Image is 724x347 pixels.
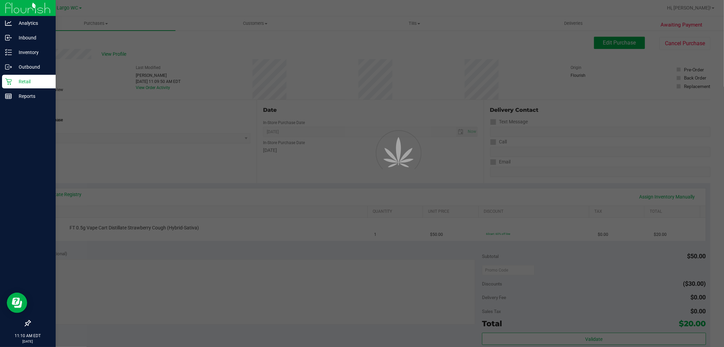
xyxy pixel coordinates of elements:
[12,77,53,86] p: Retail
[5,78,12,85] inline-svg: Retail
[5,20,12,27] inline-svg: Analytics
[7,293,27,313] iframe: Resource center
[12,92,53,100] p: Reports
[5,49,12,56] inline-svg: Inventory
[12,34,53,42] p: Inbound
[5,34,12,41] inline-svg: Inbound
[12,48,53,56] p: Inventory
[12,19,53,27] p: Analytics
[5,64,12,70] inline-svg: Outbound
[5,93,12,100] inline-svg: Reports
[12,63,53,71] p: Outbound
[3,333,53,339] p: 11:10 AM EDT
[3,339,53,344] p: [DATE]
